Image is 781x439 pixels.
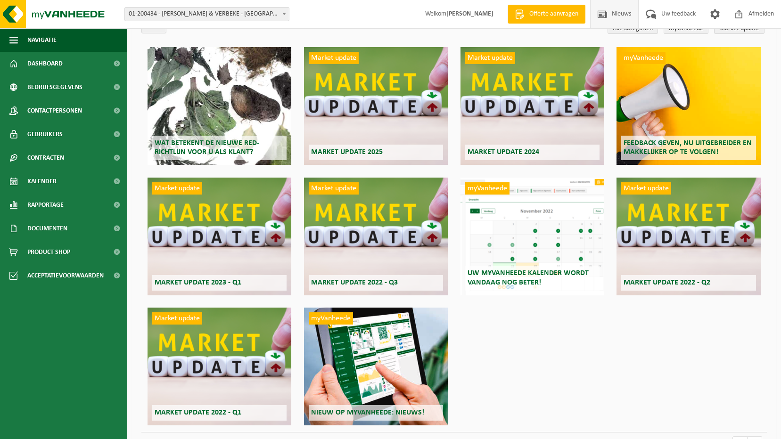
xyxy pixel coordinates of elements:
[27,170,57,193] span: Kalender
[27,122,63,146] span: Gebruikers
[468,148,539,156] span: Market update 2024
[124,7,289,21] span: 01-200434 - VULSTEKE & VERBEKE - POPERINGE
[624,139,752,156] span: Feedback geven, nu uitgebreider en makkelijker op te volgen!
[155,409,241,416] span: Market update 2022 - Q1
[617,178,760,295] a: Market update Market update 2022 - Q2
[311,409,424,416] span: Nieuw op myVanheede: Nieuws!
[27,146,64,170] span: Contracten
[27,52,63,75] span: Dashboard
[304,178,448,295] a: Market update Market update 2022 - Q3
[148,178,291,295] a: Market update Market update 2023 - Q1
[527,9,581,19] span: Offerte aanvragen
[465,52,515,64] span: Market update
[621,52,666,64] span: myVanheede
[304,308,448,425] a: myVanheede Nieuw op myVanheede: Nieuws!
[446,10,493,17] strong: [PERSON_NAME]
[621,182,671,195] span: Market update
[508,5,585,24] a: Offerte aanvragen
[148,47,291,165] a: Wat betekent de nieuwe RED-richtlijn voor u als klant?
[125,8,289,21] span: 01-200434 - VULSTEKE & VERBEKE - POPERINGE
[27,193,64,217] span: Rapportage
[460,178,604,295] a: myVanheede Uw myVanheede kalender wordt vandaag nog beter!
[152,182,202,195] span: Market update
[27,75,82,99] span: Bedrijfsgegevens
[309,52,359,64] span: Market update
[148,308,291,425] a: Market update Market update 2022 - Q1
[155,279,241,286] span: Market update 2023 - Q1
[152,312,202,325] span: Market update
[617,47,760,165] a: myVanheede Feedback geven, nu uitgebreider en makkelijker op te volgen!
[155,139,259,156] span: Wat betekent de nieuwe RED-richtlijn voor u als klant?
[27,240,70,264] span: Product Shop
[309,182,359,195] span: Market update
[27,217,67,240] span: Documenten
[27,99,82,122] span: Contactpersonen
[304,47,448,165] a: Market update Market update 2025
[311,279,398,286] span: Market update 2022 - Q3
[465,182,510,195] span: myVanheede
[624,279,710,286] span: Market update 2022 - Q2
[309,312,353,325] span: myVanheede
[311,148,383,156] span: Market update 2025
[460,47,604,165] a: Market update Market update 2024
[27,264,104,287] span: Acceptatievoorwaarden
[468,269,589,286] span: Uw myVanheede kalender wordt vandaag nog beter!
[27,28,57,52] span: Navigatie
